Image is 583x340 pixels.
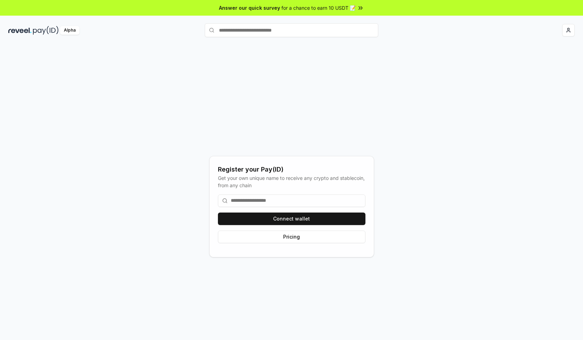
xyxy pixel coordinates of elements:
[218,231,365,243] button: Pricing
[219,4,280,11] span: Answer our quick survey
[218,174,365,189] div: Get your own unique name to receive any crypto and stablecoin, from any chain
[33,26,59,35] img: pay_id
[8,26,32,35] img: reveel_dark
[218,213,365,225] button: Connect wallet
[218,165,365,174] div: Register your Pay(ID)
[60,26,79,35] div: Alpha
[281,4,356,11] span: for a chance to earn 10 USDT 📝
